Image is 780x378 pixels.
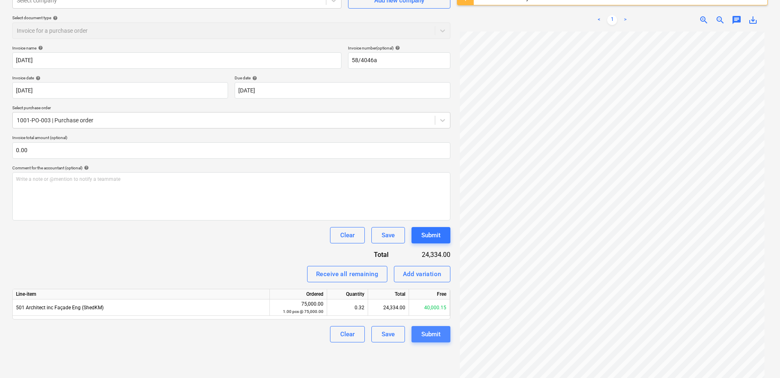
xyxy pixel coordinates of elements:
div: Submit [421,230,441,241]
span: zoom_out [715,15,725,25]
div: Total [368,289,409,299]
div: Comment for the accountant (optional) [12,165,450,171]
input: Invoice name [12,52,341,69]
span: 501 Architect inc Façade Eng (ShedKM) [16,305,104,310]
div: Clear [340,329,355,340]
div: Invoice date [12,75,228,81]
span: chat [732,15,742,25]
iframe: Chat Widget [739,339,780,378]
div: 40,000.15 [409,299,450,316]
p: Select purchase order [12,105,450,112]
div: Select document type [12,15,450,20]
div: Invoice number (optional) [348,45,450,51]
button: Save [371,326,405,342]
button: Add variation [394,266,450,282]
button: Submit [411,326,450,342]
input: Invoice number [348,52,450,69]
div: 0.32 [330,299,364,316]
span: help [251,76,257,81]
span: help [82,165,89,170]
button: Clear [330,227,365,243]
div: 24,334.00 [368,299,409,316]
div: Due date [235,75,450,81]
input: Due date not specified [235,82,450,99]
span: help [51,16,58,20]
p: Invoice total amount (optional) [12,135,450,142]
input: Invoice date not specified [12,82,228,99]
button: Receive all remaining [307,266,387,282]
button: Clear [330,326,365,342]
div: Save [382,230,395,241]
span: help [393,45,400,50]
button: Submit [411,227,450,243]
span: zoom_in [699,15,709,25]
a: Page 1 is your current page [607,15,617,25]
span: save_alt [748,15,758,25]
span: help [34,76,41,81]
div: Free [409,289,450,299]
div: Invoice name [12,45,341,51]
button: Save [371,227,405,243]
div: Quantity [327,289,368,299]
div: Clear [340,230,355,241]
div: 24,334.00 [402,250,450,259]
div: Ordered [270,289,327,299]
div: Add variation [403,269,441,279]
div: Line-item [13,289,270,299]
a: Previous page [594,15,604,25]
div: Submit [421,329,441,340]
div: Save [382,329,395,340]
div: Total [344,250,402,259]
input: Invoice total amount (optional) [12,142,450,159]
div: Receive all remaining [316,269,378,279]
span: help [36,45,43,50]
a: Next page [620,15,630,25]
div: 75,000.00 [273,300,323,315]
small: 1.00 pcs @ 75,000.00 [283,309,323,314]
